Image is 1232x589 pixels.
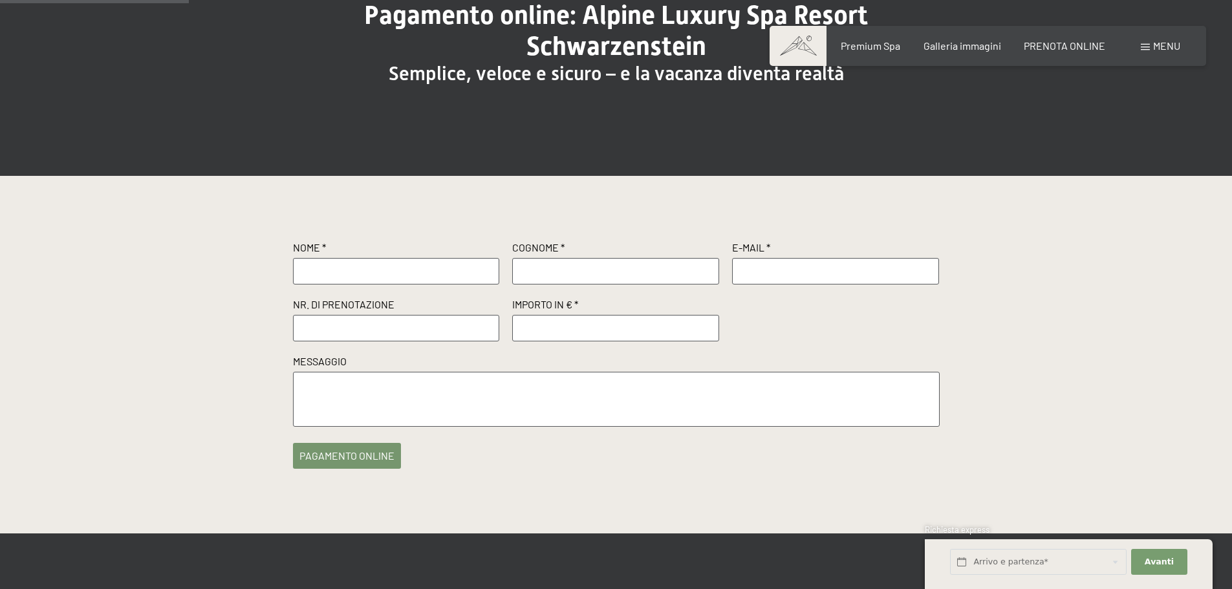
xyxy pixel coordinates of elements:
span: Semplice, veloce e sicuro – e la vacanza diventa realtà [389,62,844,85]
label: Nome * [293,241,500,258]
label: Messaggio [293,354,940,372]
label: Nr. di prenotazione [293,297,500,315]
button: pagamento online [293,443,401,469]
label: Cognome * [512,241,719,258]
a: Galleria immagini [924,39,1001,52]
button: Avanti [1131,549,1187,575]
a: Premium Spa [841,39,900,52]
label: Importo in € * [512,297,719,315]
span: Richiesta express [925,524,989,535]
span: Avanti [1145,556,1174,568]
a: PRENOTA ONLINE [1024,39,1105,52]
label: E-Mail * [732,241,939,258]
span: Menu [1153,39,1180,52]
